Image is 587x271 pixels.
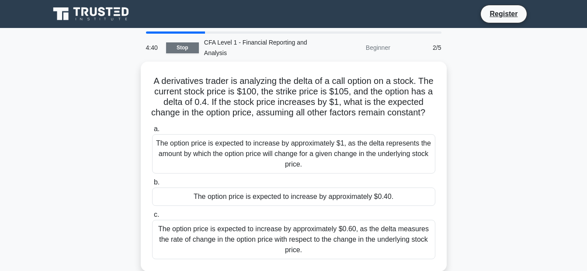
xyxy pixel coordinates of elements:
div: The option price is expected to increase by approximately $0.40. [152,188,435,206]
span: a. [154,125,160,132]
a: Register [484,8,523,19]
div: The option price is expected to increase by approximately $1, as the delta represents the amount ... [152,134,435,174]
div: CFA Level 1 - Financial Reporting and Analysis [199,34,319,62]
a: Stop [166,42,199,53]
span: b. [154,178,160,186]
span: c. [154,211,159,218]
div: The option price is expected to increase by approximately $0.60, as the delta measures the rate o... [152,220,435,259]
div: 2/5 [396,39,447,56]
div: Beginner [319,39,396,56]
h5: A derivatives trader is analyzing the delta of a call option on a stock. The current stock price ... [151,76,436,118]
div: 4:40 [141,39,166,56]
